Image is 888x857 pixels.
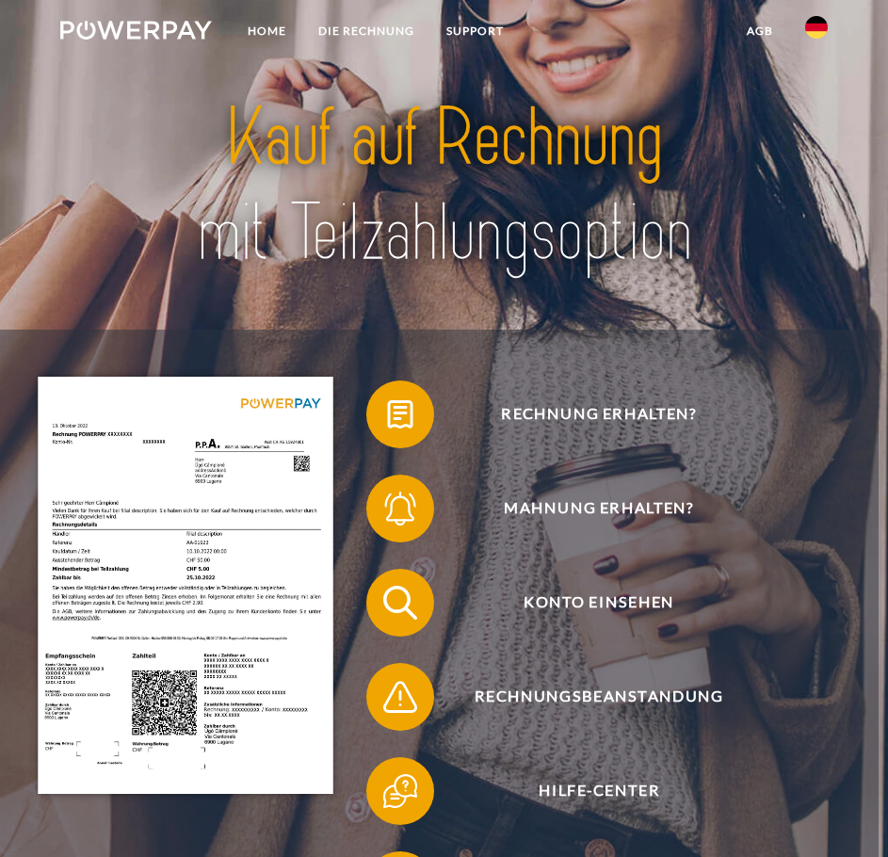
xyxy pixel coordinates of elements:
img: qb_help.svg [379,770,422,813]
span: Mahnung erhalten? [392,475,807,542]
img: qb_warning.svg [379,676,422,719]
a: agb [731,14,789,48]
button: Rechnungsbeanstandung [366,663,807,731]
button: Konto einsehen [366,569,807,637]
span: Rechnung erhalten? [392,380,807,448]
span: Konto einsehen [392,569,807,637]
img: logo-powerpay-white.svg [60,21,212,40]
button: Hilfe-Center [366,757,807,825]
a: Mahnung erhalten? [342,471,831,546]
a: Rechnungsbeanstandung [342,659,831,735]
a: SUPPORT [430,14,520,48]
a: Hilfe-Center [342,753,831,829]
img: de [805,16,828,39]
img: qb_search.svg [379,582,422,624]
span: Hilfe-Center [392,757,807,825]
img: qb_bill.svg [379,394,422,436]
a: Konto einsehen [342,565,831,640]
button: Rechnung erhalten? [366,380,807,448]
img: qb_bell.svg [379,488,422,530]
a: Rechnung erhalten? [342,377,831,452]
button: Mahnung erhalten? [366,475,807,542]
img: single_invoice_powerpay_de.jpg [38,377,332,794]
img: title-powerpay_de.svg [137,86,750,285]
a: Home [232,14,302,48]
a: DIE RECHNUNG [302,14,430,48]
span: Rechnungsbeanstandung [392,663,807,731]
